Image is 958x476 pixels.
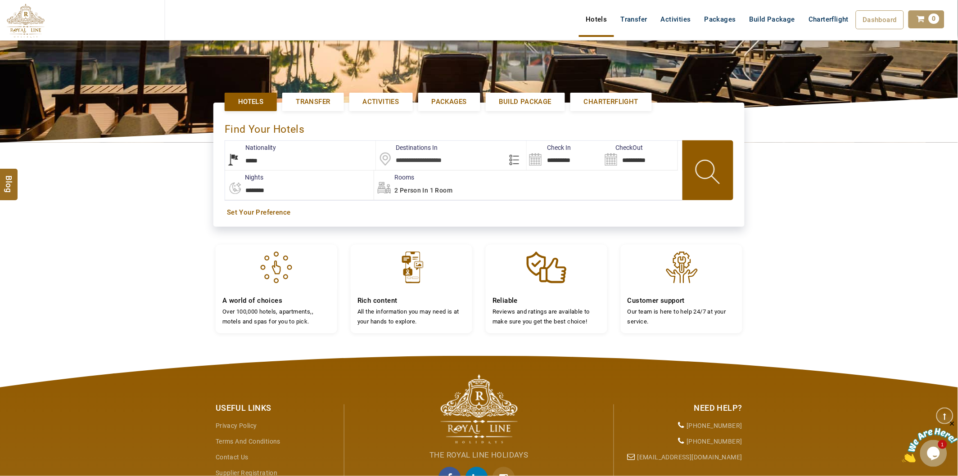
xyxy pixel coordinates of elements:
[602,141,678,170] input: Search
[809,15,849,23] span: Charterflight
[225,93,277,111] a: Hotels
[394,187,452,194] span: 2 Person in 1 Room
[584,97,638,107] span: Charterflight
[614,10,654,28] a: Transfer
[621,418,742,434] li: [PHONE_NUMBER]
[432,97,467,107] span: Packages
[908,10,944,28] a: 0
[296,97,330,107] span: Transfer
[225,114,733,140] div: Find Your Hotels
[602,143,643,152] label: CheckOut
[698,10,743,28] a: Packages
[579,10,614,28] a: Hotels
[363,97,399,107] span: Activities
[527,141,602,170] input: Search
[238,97,263,107] span: Hotels
[282,93,343,111] a: Transfer
[902,420,958,463] iframe: chat widget
[493,296,601,305] h4: Reliable
[863,16,897,24] span: Dashboard
[429,450,528,459] span: The Royal Line Holidays
[621,402,742,414] div: Need Help?
[802,10,855,28] a: Charterflight
[7,4,45,38] img: The Royal Line Holidays
[225,173,263,182] label: nights
[357,307,465,326] p: All the information you may need is at your hands to explore.
[376,143,438,152] label: Destinations In
[493,307,601,326] p: Reviews and ratings are available to make sure you get the best choice!
[637,454,742,461] a: [EMAIL_ADDRESS][DOMAIN_NAME]
[929,13,940,24] span: 0
[418,93,480,111] a: Packages
[441,374,518,444] img: The Royal Line Holidays
[628,296,736,305] h4: Customer support
[628,307,736,326] p: Our team is here to help 24/7 at your service.
[216,438,280,445] a: Terms and Conditions
[527,143,571,152] label: Check In
[3,175,15,183] span: Blog
[499,97,551,107] span: Build Package
[621,434,742,449] li: [PHONE_NUMBER]
[227,208,731,217] a: Set Your Preference
[349,93,413,111] a: Activities
[222,296,330,305] h4: A world of choices
[357,296,465,305] h4: Rich content
[216,454,249,461] a: Contact Us
[374,173,414,182] label: Rooms
[225,143,276,152] label: Nationality
[216,402,337,414] div: Useful Links
[216,422,257,429] a: Privacy Policy
[743,10,802,28] a: Build Package
[486,93,565,111] a: Build Package
[222,307,330,326] p: Over 100,000 hotels, apartments,, motels and spas for you to pick.
[570,93,652,111] a: Charterflight
[654,10,698,28] a: Activities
